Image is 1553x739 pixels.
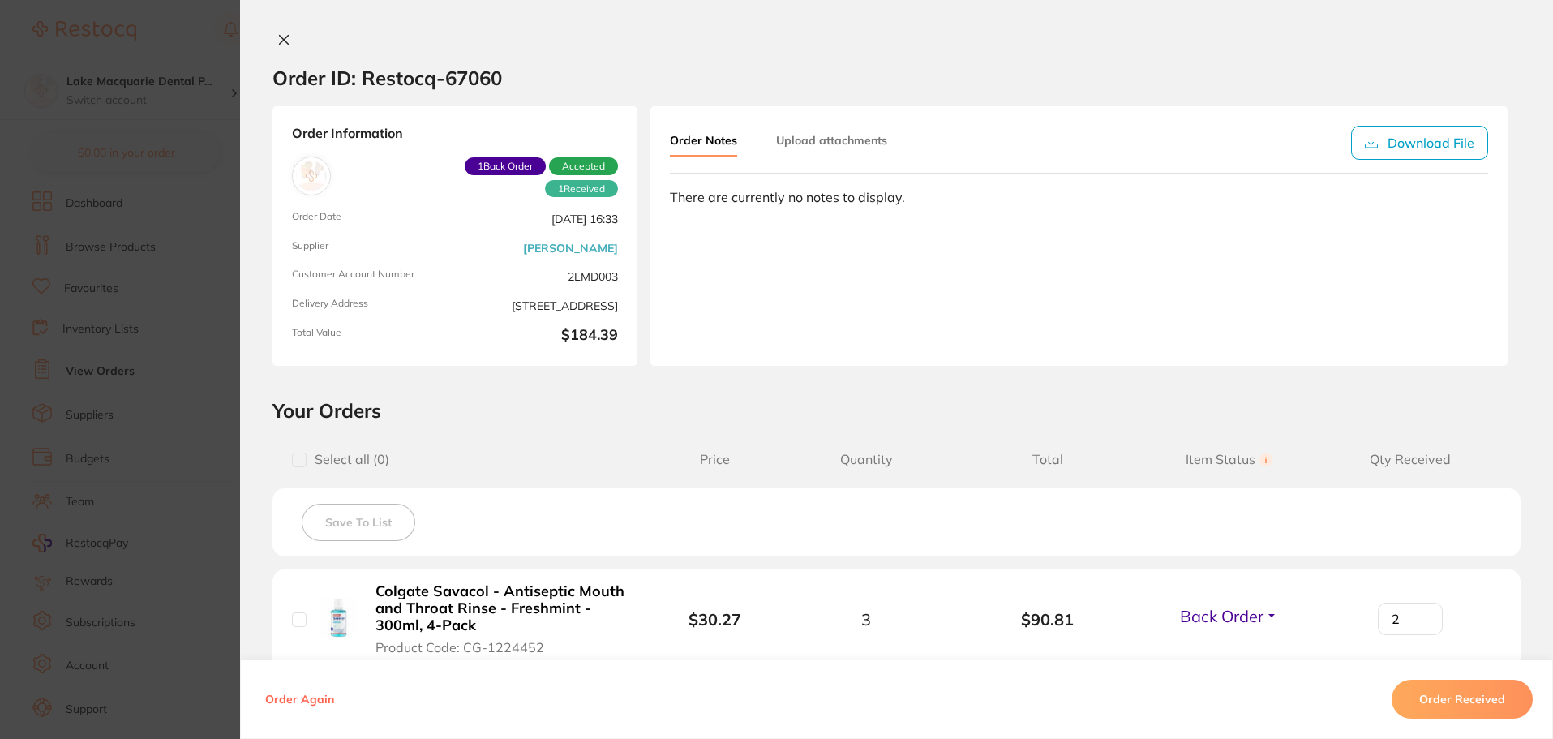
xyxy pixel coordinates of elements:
span: Supplier [292,240,448,256]
button: Upload attachments [776,126,887,155]
h2: Your Orders [272,398,1521,423]
button: Order Received [1392,680,1533,719]
span: Received [545,180,618,198]
span: [STREET_ADDRESS] [461,298,618,314]
span: Back Order [1180,606,1263,626]
button: Order Again [260,692,339,707]
span: 2LMD003 [461,269,618,285]
button: Back Order [1175,606,1283,626]
span: Product Code: CG-1224452 [375,640,544,655]
span: Item Status [1139,452,1320,467]
button: Colgate Savacol - Antiseptic Mouth and Throat Rinse - Freshmint - 300ml, 4-Pack Product Code: CG-... [371,582,631,655]
span: Select all ( 0 ) [307,452,389,467]
b: $30.27 [689,609,741,629]
span: Quantity [775,452,957,467]
span: Price [654,452,775,467]
span: Total [957,452,1139,467]
strong: Order Information [292,126,618,144]
img: Henry Schein Halas [296,161,327,191]
button: Order Notes [670,126,737,157]
span: Delivery Address [292,298,448,314]
input: Qty [1378,603,1443,635]
b: $184.39 [461,327,618,346]
span: 3 [861,610,871,629]
img: Colgate Savacol - Antiseptic Mouth and Throat Rinse - Freshmint - 300ml, 4-Pack [319,598,358,638]
span: Accepted [549,157,618,175]
b: $90.81 [957,610,1139,629]
button: Download File [1351,126,1488,160]
button: Save To List [302,504,415,541]
span: Back orders [465,157,546,175]
span: [DATE] 16:33 [461,211,618,227]
h2: Order ID: Restocq- 67060 [272,66,502,90]
span: Customer Account Number [292,269,448,285]
span: Qty Received [1319,452,1501,467]
b: Colgate Savacol - Antiseptic Mouth and Throat Rinse - Freshmint - 300ml, 4-Pack [375,583,626,634]
span: Order Date [292,211,448,227]
a: [PERSON_NAME] [523,242,618,255]
span: Total Value [292,327,448,346]
div: There are currently no notes to display. [670,190,1488,204]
